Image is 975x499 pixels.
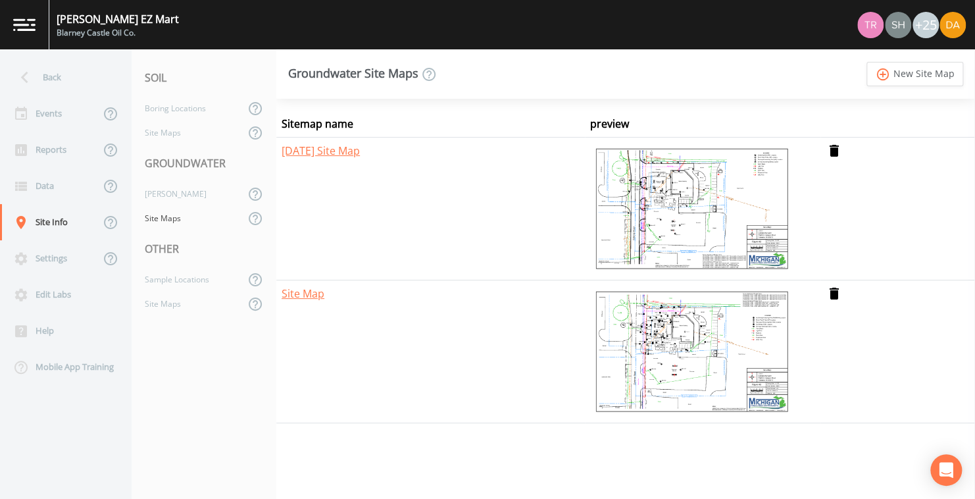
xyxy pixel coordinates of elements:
img: e87f1c0e44c1658d59337c30f0e43455 [939,12,966,38]
a: Site Maps [132,292,245,316]
a: Site Maps [132,206,245,230]
img: 726fd29fcef06c5d4d94ec3380ebb1a1 [885,12,911,38]
div: OTHER [132,230,276,267]
div: [PERSON_NAME] EZ Mart [57,11,179,27]
a: [PERSON_NAME] [132,182,245,206]
div: Blarney Castle Oil Co. [57,27,179,39]
th: Sitemap name [276,111,585,138]
div: SOIL [132,59,276,96]
div: +25 [913,12,939,38]
img: logo [13,18,36,31]
a: Sample Locations [132,267,245,292]
i: delete [826,286,891,319]
div: GROUNDWATER [132,145,276,182]
img: be9a174b-e97d-4bcb-813b-ef7dae3d8431.png [590,143,793,275]
i: add_circle_outline [875,67,890,82]
a: Site Map [282,286,324,301]
a: Boring Locations [132,96,245,120]
div: Groundwater Site Maps [288,66,437,82]
a: Site Maps [132,120,245,145]
div: Open Intercom Messenger [930,454,962,486]
i: delete [826,143,891,176]
div: Travis Kirin [857,12,884,38]
img: 939099765a07141c2f55256aeaad4ea5 [857,12,884,38]
th: preview [585,111,820,138]
a: add_circle_outlineNew Site Map [866,62,963,86]
div: shaynee@enviro-britesolutions.com [884,12,912,38]
a: [DATE] Site Map [282,144,360,158]
img: 685fd330-afdb-44a2-b0aa-dc86639230aa.png [590,286,793,417]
